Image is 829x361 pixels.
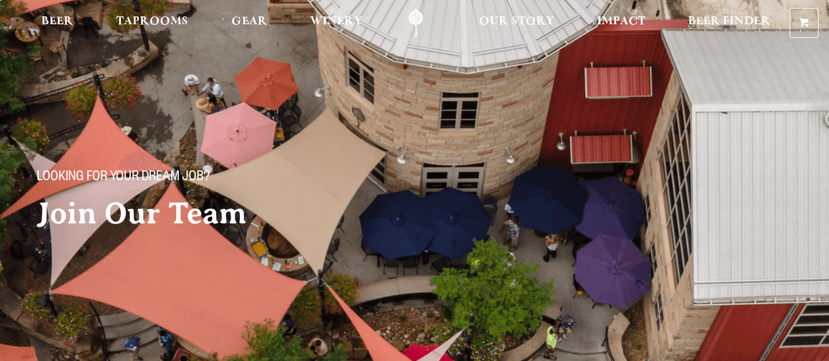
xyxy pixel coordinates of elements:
h2: Join Our Team [37,197,446,230]
span: Taprooms [116,16,188,27]
span: Beer [41,16,73,27]
a: Our Story [471,9,563,38]
span: Our Story [479,16,554,27]
a: Gear [223,9,276,38]
span: Impact [597,16,646,27]
a: Impact [588,9,654,38]
span: Beer Finder [688,16,771,27]
a: Beer Finder [680,9,779,38]
span: Looking for your dream job? [37,170,210,187]
span: Winery [310,16,362,27]
a: Taprooms [107,9,197,38]
a: Odell Home [391,9,440,38]
span: Gear [231,16,267,27]
a: Beer [33,9,82,38]
a: Winery [301,9,371,38]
